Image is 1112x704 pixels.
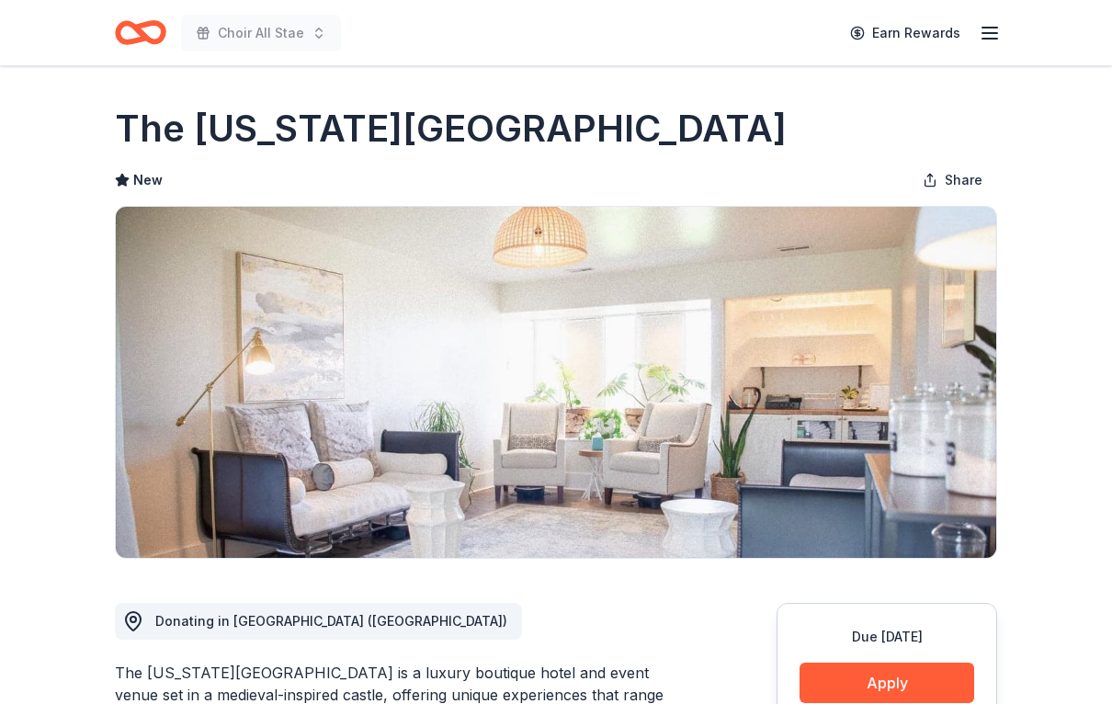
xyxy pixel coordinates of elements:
button: Choir All Stae [181,15,341,51]
h1: The [US_STATE][GEOGRAPHIC_DATA] [115,103,787,154]
span: Donating in [GEOGRAPHIC_DATA] ([GEOGRAPHIC_DATA]) [155,613,507,629]
img: Image for The Kentucky Castle [116,207,996,558]
a: Earn Rewards [839,17,971,50]
span: New [133,169,163,191]
button: Apply [800,663,974,703]
span: Choir All Stae [218,22,304,44]
div: Due [DATE] [800,626,974,648]
button: Share [908,162,997,199]
span: Share [945,169,982,191]
a: Home [115,11,166,54]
